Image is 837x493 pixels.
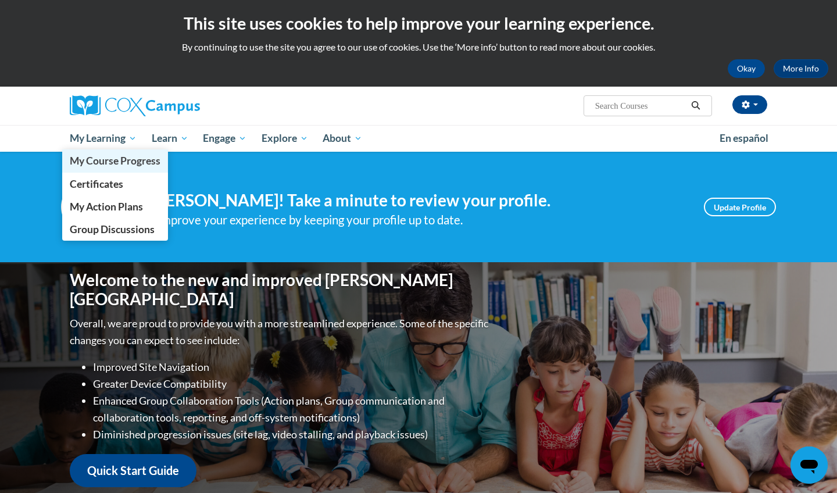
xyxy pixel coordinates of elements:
[791,446,828,484] iframe: Button to launch messaging window
[62,125,144,152] a: My Learning
[70,315,491,349] p: Overall, we are proud to provide you with a more streamlined experience. Some of the specific cha...
[93,376,491,392] li: Greater Device Compatibility
[70,454,196,487] a: Quick Start Guide
[254,125,316,152] a: Explore
[70,95,291,116] a: Cox Campus
[70,131,137,145] span: My Learning
[195,125,254,152] a: Engage
[687,99,704,113] button: Search
[131,191,686,210] h4: Hi [PERSON_NAME]! Take a minute to review your profile.
[62,149,168,172] a: My Course Progress
[70,223,155,235] span: Group Discussions
[9,41,828,53] p: By continuing to use the site you agree to our use of cookies. Use the ‘More info’ button to read...
[70,178,123,190] span: Certificates
[61,181,113,233] img: Profile Image
[9,12,828,35] h2: This site uses cookies to help improve your learning experience.
[728,59,765,78] button: Okay
[720,132,768,144] span: En español
[203,131,246,145] span: Engage
[704,198,776,216] a: Update Profile
[70,155,160,167] span: My Course Progress
[93,426,491,443] li: Diminished progression issues (site lag, video stalling, and playback issues)
[144,125,196,152] a: Learn
[70,95,200,116] img: Cox Campus
[594,99,687,113] input: Search Courses
[62,173,168,195] a: Certificates
[712,126,776,151] a: En español
[152,131,188,145] span: Learn
[70,270,491,309] h1: Welcome to the new and improved [PERSON_NAME][GEOGRAPHIC_DATA]
[70,201,143,213] span: My Action Plans
[93,392,491,426] li: Enhanced Group Collaboration Tools (Action plans, Group communication and collaboration tools, re...
[732,95,767,114] button: Account Settings
[262,131,308,145] span: Explore
[316,125,370,152] a: About
[323,131,362,145] span: About
[93,359,491,376] li: Improved Site Navigation
[52,125,785,152] div: Main menu
[131,210,686,230] div: Help improve your experience by keeping your profile up to date.
[62,218,168,241] a: Group Discussions
[774,59,828,78] a: More Info
[62,195,168,218] a: My Action Plans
